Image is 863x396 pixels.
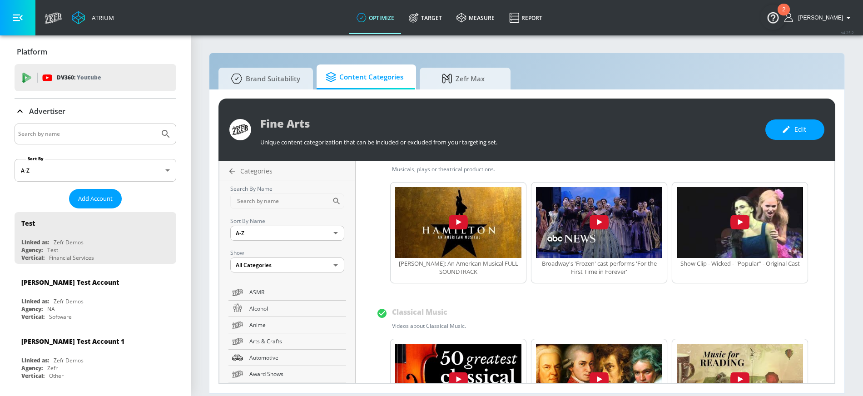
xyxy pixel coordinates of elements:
p: Youtube [77,73,101,82]
input: Search by name [18,128,156,140]
span: ASMR [249,287,342,297]
div: [PERSON_NAME] Test Account [21,278,119,287]
a: Target [402,1,449,34]
div: DV360: Youtube [15,64,176,91]
label: Sort By [26,156,45,162]
span: v 4.25.2 [841,30,854,35]
div: Linked as: [21,297,49,305]
a: Arts & Crafts [228,333,346,350]
img: R4rpG-dipYA [677,187,803,258]
span: Content Categories [326,66,403,88]
button: Open Resource Center, 2 new notifications [760,5,786,30]
div: Test [47,246,58,254]
button: R4rpG-dipYA [677,187,803,259]
a: Alcohol [228,301,346,317]
a: Automotive [228,350,346,366]
span: Add Account [78,193,113,204]
div: Videos about Classical Music. [392,322,498,330]
button: mHd8Ug4ljN4 [536,187,662,259]
div: [PERSON_NAME] Test Account 1Linked as:Zefr DemosAgency:ZefrVertical:Other [15,330,176,382]
div: Musicals, plays or theatrical productions. [392,165,498,173]
div: Zefr Demos [54,238,84,246]
span: Alcohol [249,304,342,313]
p: DV360: [57,73,101,83]
div: Zefr Demos [54,356,84,364]
span: Categories [240,167,273,175]
div: Platform [15,39,176,64]
div: Linked as: [21,238,49,246]
div: [PERSON_NAME]: An American Musical FULL SOUNDTRACK [395,259,521,276]
div: Agency: [21,246,43,254]
button: aPSWZUExZ8M [395,187,521,259]
div: A-Z [230,226,344,241]
p: Advertiser [29,106,65,116]
div: Linked as: [21,356,49,364]
a: ASMR [228,284,346,301]
div: NA [47,305,55,313]
span: Automotive [249,353,342,362]
div: Vertical: [21,254,45,262]
button: Edit [765,119,824,140]
a: optimize [349,1,402,34]
div: Agency: [21,364,43,372]
span: login as: lindsay.benharris@zefr.com [794,15,843,21]
div: Broadway's 'Frozen' cast performs 'For the First Time in Forever' [536,259,662,276]
button: [PERSON_NAME] [784,12,854,23]
div: Vertical: [21,313,45,321]
div: Software [49,313,72,321]
div: TestLinked as:Zefr DemosAgency:TestVertical:Financial Services [15,212,176,264]
input: Search by name [230,193,332,209]
div: A-Z [15,159,176,182]
span: Award Shows [249,369,342,379]
div: Unique content categorization that can be included or excluded from your targeting set. [260,134,756,146]
a: Atrium [72,11,114,25]
div: All Categories [230,257,344,272]
div: Vertical: [21,372,45,380]
p: Platform [17,47,47,57]
a: Categories [223,167,355,176]
div: Test [21,219,35,228]
div: Zefr Demos [54,297,84,305]
div: [PERSON_NAME] Test AccountLinked as:Zefr DemosAgency:NAVertical:Software [15,271,176,323]
p: Show [230,248,344,257]
div: Atrium [88,14,114,22]
div: Advertiser [15,99,176,124]
div: Agency: [21,305,43,313]
a: Report [502,1,550,34]
button: Add Account [69,189,122,208]
a: Anime [228,317,346,333]
p: Sort By Name [230,216,344,226]
div: 2 [782,10,785,21]
span: Brand Suitability [228,68,300,89]
div: [PERSON_NAME] Test Account 1 [21,337,124,346]
a: measure [449,1,502,34]
div: Other [49,372,64,380]
div: Zefr [47,364,58,372]
div: Show Clip - Wicked - "Popular" - Original Cast [677,259,803,267]
a: Award Shows [228,366,346,382]
span: Zefr Max [429,68,498,89]
p: Search By Name [230,184,344,193]
div: Financial Services [49,254,94,262]
img: aPSWZUExZ8M [395,187,521,258]
span: Anime [249,320,342,330]
img: mHd8Ug4ljN4 [536,187,662,258]
span: Arts & Crafts [249,337,342,346]
span: Edit [784,124,806,135]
